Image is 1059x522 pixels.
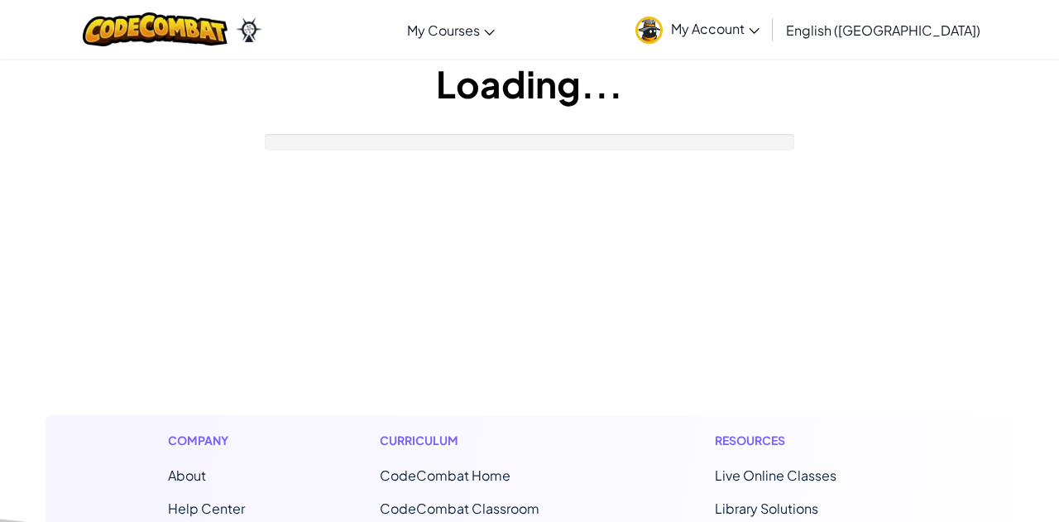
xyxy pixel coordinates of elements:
[380,500,539,517] a: CodeCombat Classroom
[671,20,760,37] span: My Account
[715,500,818,517] a: Library Solutions
[786,22,980,39] span: English ([GEOGRAPHIC_DATA])
[778,7,989,52] a: English ([GEOGRAPHIC_DATA])
[715,467,836,484] a: Live Online Classes
[627,3,768,55] a: My Account
[635,17,663,44] img: avatar
[168,467,206,484] a: About
[715,432,891,449] h1: Resources
[83,12,228,46] img: CodeCombat logo
[380,432,580,449] h1: Curriculum
[236,17,262,42] img: Ozaria
[380,467,510,484] span: CodeCombat Home
[168,500,245,517] a: Help Center
[168,432,245,449] h1: Company
[399,7,503,52] a: My Courses
[407,22,480,39] span: My Courses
